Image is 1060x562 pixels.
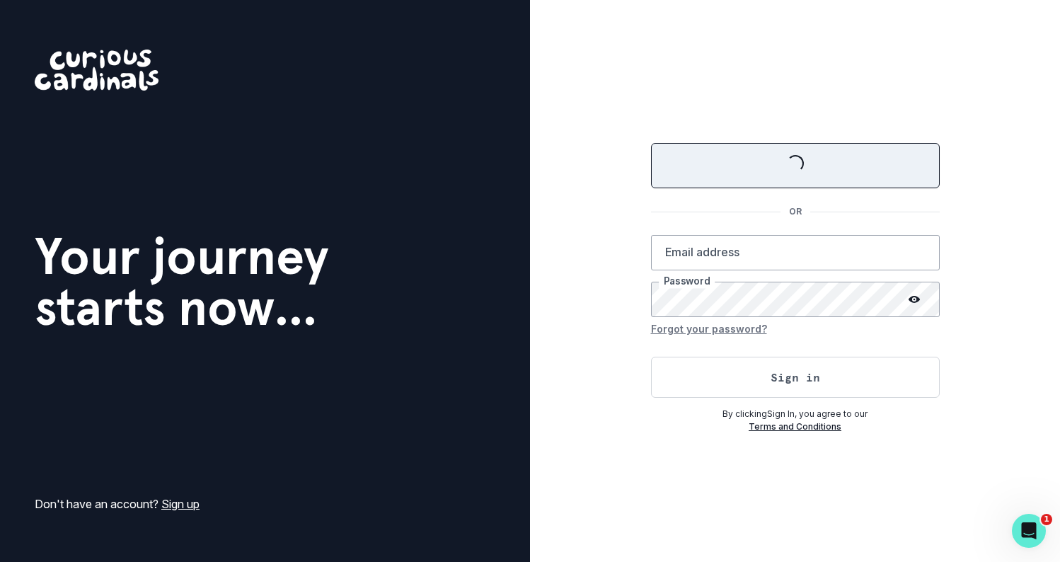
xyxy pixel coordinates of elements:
[749,421,841,432] a: Terms and Conditions
[35,50,159,91] img: Curious Cardinals Logo
[651,408,940,420] p: By clicking Sign In , you agree to our
[1012,514,1046,548] iframe: Intercom live chat
[780,205,810,218] p: OR
[161,497,200,511] a: Sign up
[651,357,940,398] button: Sign in
[651,143,940,188] button: Sign in with Google (GSuite)
[1041,514,1052,525] span: 1
[35,495,200,512] p: Don't have an account?
[35,231,329,333] h1: Your journey starts now...
[651,317,767,340] button: Forgot your password?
